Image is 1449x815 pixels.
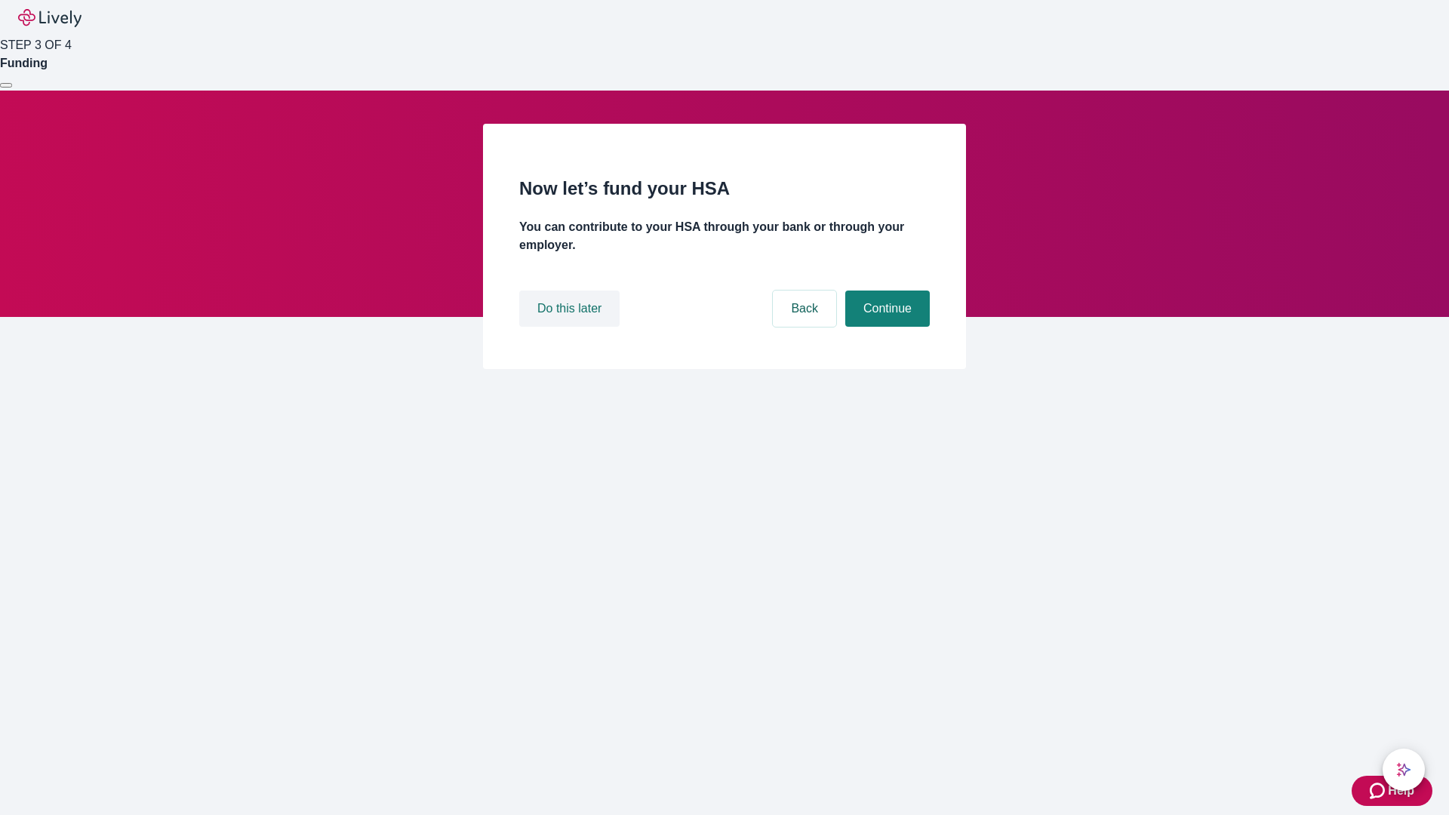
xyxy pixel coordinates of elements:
button: Zendesk support iconHelp [1352,776,1432,806]
svg: Zendesk support icon [1370,782,1388,800]
button: chat [1383,749,1425,791]
button: Continue [845,291,930,327]
svg: Lively AI Assistant [1396,762,1411,777]
h4: You can contribute to your HSA through your bank or through your employer. [519,218,930,254]
button: Do this later [519,291,620,327]
button: Back [773,291,836,327]
span: Help [1388,782,1414,800]
h2: Now let’s fund your HSA [519,175,930,202]
img: Lively [18,9,82,27]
